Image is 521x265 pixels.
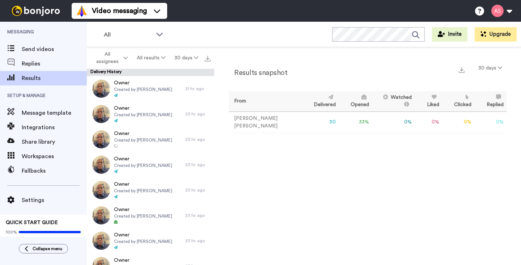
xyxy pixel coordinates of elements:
span: Send videos [22,45,87,54]
span: Integrations [22,123,87,132]
a: OwnerCreated by [PERSON_NAME]23 hr. ago [87,203,214,228]
div: Delivery History [87,69,214,76]
img: 43ad0e93-46ac-4d08-a385-910e68884bc4-thumb.jpg [92,181,110,199]
div: 23 hr. ago [185,187,211,193]
td: 0 % [474,112,507,133]
a: OwnerCreated by [PERSON_NAME]23 hr. ago [87,228,214,253]
button: Collapse menu [19,244,68,253]
span: Created by [PERSON_NAME] [114,112,172,118]
span: Collapse menu [33,246,62,252]
td: [PERSON_NAME] [PERSON_NAME] [229,112,301,133]
th: From [229,91,301,112]
span: Replies [22,59,87,68]
div: 23 hr. ago [185,213,211,218]
span: Created by [PERSON_NAME] [114,239,172,244]
span: Workspaces [22,152,87,161]
div: 21 hr. ago [185,86,211,92]
span: All assignees [93,51,122,65]
img: export.svg [459,67,465,73]
button: All results [132,51,170,64]
a: OwnerCreated by [PERSON_NAME]23 hr. ago [87,152,214,177]
span: Owner [114,231,172,239]
button: 30 days [170,51,203,64]
span: Owner [114,130,172,137]
span: Created by [PERSON_NAME] [114,137,172,143]
td: 0 % [442,112,475,133]
span: Fallbacks [22,167,87,175]
button: 30 days [474,62,507,75]
th: Delivered [301,91,339,112]
td: 33 % [339,112,372,133]
img: 9e518e9a-09f2-436d-9656-0047a6588661-thumb.jpg [92,105,110,123]
span: 100% [6,229,17,235]
span: Created by [PERSON_NAME] [114,188,172,194]
a: OwnerCreated by [PERSON_NAME]23 hr. ago [87,101,214,127]
div: 23 hr. ago [185,162,211,168]
div: 23 hr. ago [185,111,211,117]
button: Export a summary of each team member’s results that match this filter now. [457,64,467,75]
div: 23 hr. ago [185,136,211,142]
th: Clicked [442,91,475,112]
img: vm-color.svg [76,5,88,17]
th: Replied [474,91,507,112]
img: 91321110-43b7-4d73-85b2-4401e033e06d-thumb.jpg [92,232,110,250]
button: Export all results that match these filters now. [203,52,213,63]
img: fa2b73de-091d-4408-9dbc-d3ff825cada7-thumb.jpg [92,80,110,98]
button: Invite [432,27,467,42]
th: Liked [415,91,442,112]
span: Video messaging [92,6,147,16]
span: QUICK START GUIDE [6,220,58,225]
span: Owner [114,79,172,87]
th: Opened [339,91,372,112]
div: 23 hr. ago [185,238,211,244]
img: cd0ef0f2-7d7b-400f-9e7b-bfeff02485bb-thumb.jpg [92,130,110,148]
span: Owner [114,105,172,112]
span: Share library [22,138,87,146]
img: 66aaff11-0484-4d45-948a-46d669e2a4cd-thumb.jpg [92,206,110,224]
img: 3a8fbb98-8065-421d-8a2a-eedb7d48ab6c-thumb.jpg [92,156,110,174]
img: export.svg [205,56,211,62]
span: Settings [22,196,87,205]
a: OwnerCreated by [PERSON_NAME]21 hr. ago [87,76,214,101]
span: Owner [114,257,172,264]
a: OwnerCreated by [PERSON_NAME]23 hr. ago [87,177,214,203]
td: 30 [301,112,339,133]
span: Owner [114,206,172,213]
td: 0 % [372,112,415,133]
td: 0 % [415,112,442,133]
img: bj-logo-header-white.svg [9,6,63,16]
span: Created by [PERSON_NAME] [114,87,172,92]
button: Upgrade [475,27,517,42]
button: All assignees [88,48,132,68]
th: Watched [372,91,415,112]
span: Message template [22,109,87,117]
span: Owner [114,155,172,163]
span: Created by [PERSON_NAME] [114,213,172,219]
span: All [104,30,152,39]
span: Results [22,74,87,83]
a: OwnerCreated by [PERSON_NAME]23 hr. ago [87,127,214,152]
span: Created by [PERSON_NAME] [114,163,172,168]
span: Owner [114,181,172,188]
h2: Results snapshot [229,69,287,77]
